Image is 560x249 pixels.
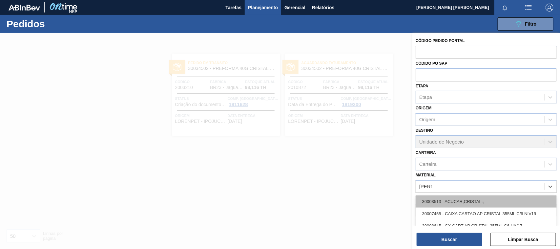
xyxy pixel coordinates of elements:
label: Código Pedido Portal [416,38,465,43]
img: TNhmsLtSVTkK8tSr43FrP2fwEKptu5GPRR3wAAAABJRU5ErkJggg== [9,5,40,11]
span: Filtro [525,21,537,27]
span: Gerencial [284,4,305,11]
button: Notificações [494,3,515,12]
img: Logout [546,4,553,11]
h1: Pedidos [7,20,103,28]
label: Etapa [416,84,428,88]
label: Destino [416,128,433,133]
span: Relatórios [312,4,334,11]
img: userActions [525,4,532,11]
div: 30008645 - CX CART AP CRISTAL 355ML C6 NIV17 [416,220,557,232]
label: Origem [416,106,432,110]
label: Material [416,173,436,177]
button: Filtro [498,17,553,31]
label: Códido PO SAP [416,61,447,66]
div: 30007455 - CAIXA CARTAO AP CRISTAL 355ML C/6 NIV19 [416,208,557,220]
span: Planejamento [248,4,278,11]
label: Carteira [416,150,436,155]
span: Tarefas [225,4,241,11]
div: Etapa [419,95,432,100]
div: 30003513 - ACUCAR;CRISTAL;; [416,195,557,208]
div: Origem [419,117,435,123]
div: Carteira [419,161,437,167]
